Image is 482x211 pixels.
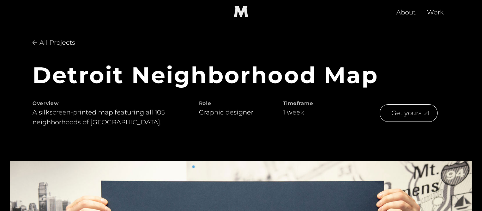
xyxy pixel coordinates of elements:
[32,34,89,51] a: All Projects
[388,108,424,118] div: Get yours
[37,38,78,48] div: All Projects
[391,0,421,23] a: About
[230,0,252,23] a: home
[199,99,261,107] h1: Role
[32,41,37,45] img: Arrow pointing left
[421,0,450,23] a: Work
[199,107,261,117] div: Graphic designer
[380,104,438,122] a: Get yours
[32,62,450,88] h1: Detroit Neighborhood Map
[32,99,176,107] h2: Overview
[283,107,304,117] p: 1 week
[32,107,176,127] p: A silkscreen-printed map featuring all 105 neighborhoods of [GEOGRAPHIC_DATA].
[230,6,252,17] img: "M" logo
[283,99,345,107] h1: Timeframe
